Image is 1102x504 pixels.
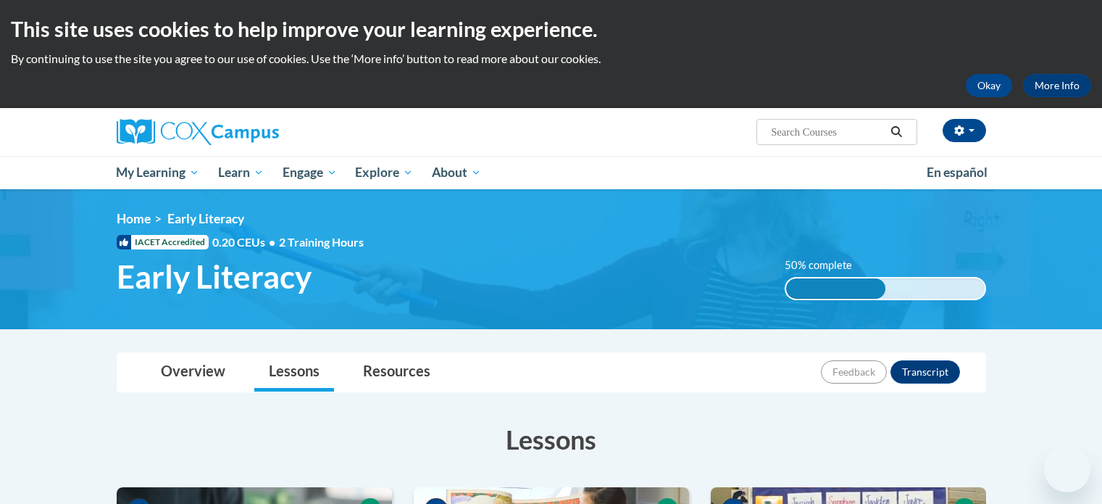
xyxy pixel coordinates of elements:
iframe: Button to launch messaging window [1044,446,1090,492]
a: More Info [1023,74,1091,97]
span: Early Literacy [167,211,244,226]
button: Transcript [890,360,960,384]
a: En español [917,157,997,188]
input: Search Courses [769,123,885,141]
button: Account Settings [943,119,986,142]
div: 50% complete [786,278,885,299]
img: Cox Campus [117,119,279,145]
button: Feedback [821,360,887,384]
button: Search [885,123,907,141]
button: Okay [966,74,1012,97]
span: En español [927,165,988,180]
span: Engage [283,164,337,181]
a: Engage [273,156,346,189]
span: Early Literacy [117,257,312,296]
span: 0.20 CEUs [212,234,279,250]
a: Cox Campus [117,119,392,145]
span: • [269,235,275,249]
a: About [422,156,491,189]
a: Explore [346,156,422,189]
span: My Learning [116,164,199,181]
p: By continuing to use the site you agree to our use of cookies. Use the ‘More info’ button to read... [11,51,1091,67]
a: Resources [348,353,445,392]
a: My Learning [107,156,209,189]
h2: This site uses cookies to help improve your learning experience. [11,15,1091,44]
span: IACET Accredited [117,235,209,249]
a: Learn [209,156,273,189]
div: Main menu [95,156,1008,189]
a: Home [117,211,151,226]
span: About [432,164,481,181]
h3: Lessons [117,421,986,458]
span: Explore [355,164,413,181]
span: 2 Training Hours [279,235,364,249]
label: 50% complete [785,257,868,273]
a: Overview [146,353,240,392]
a: Lessons [254,353,334,392]
span: Learn [218,164,264,181]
